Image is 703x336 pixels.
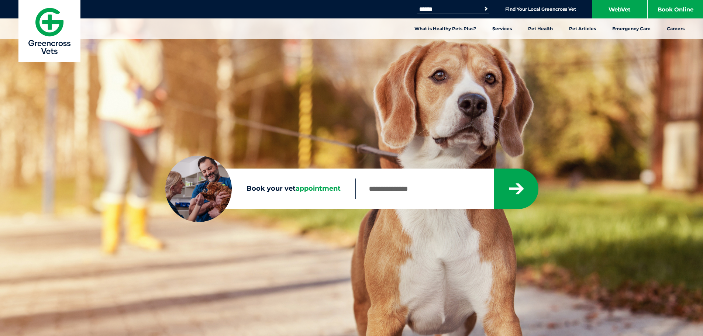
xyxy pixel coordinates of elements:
[659,18,693,39] a: Careers
[165,183,355,194] label: Book your vet
[296,184,341,193] span: appointment
[482,5,490,13] button: Search
[406,18,484,39] a: What is Healthy Pets Plus?
[561,18,604,39] a: Pet Articles
[520,18,561,39] a: Pet Health
[604,18,659,39] a: Emergency Care
[484,18,520,39] a: Services
[505,6,576,12] a: Find Your Local Greencross Vet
